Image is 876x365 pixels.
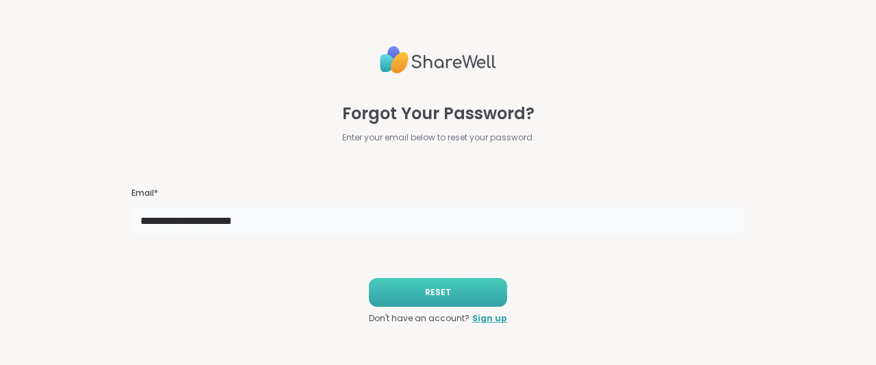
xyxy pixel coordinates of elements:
[472,312,507,325] a: Sign up
[342,101,534,126] span: Forgot Your Password?
[342,131,534,144] span: Enter your email below to reset your password.
[380,40,496,79] img: ShareWell Logo
[131,188,745,199] h3: Email*
[425,286,451,299] span: RESET
[369,312,469,325] span: Don't have an account?
[369,278,507,307] button: RESET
